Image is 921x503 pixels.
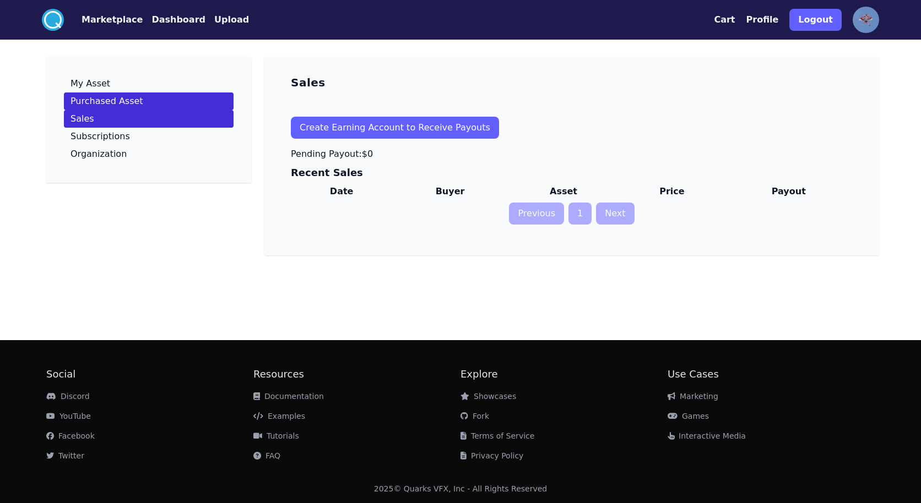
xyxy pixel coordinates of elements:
a: Discord [46,392,90,401]
a: Create Earning Account to Receive Payouts [291,108,853,147]
a: Games [668,412,709,420]
a: Subscriptions [64,128,234,145]
a: My Asset [64,75,234,92]
a: Marketing [668,392,718,401]
a: Tutorials [253,431,299,440]
a: Interactive Media [668,431,746,440]
a: Purchased Asset [64,92,234,110]
button: Create Earning Account to Receive Payouts [291,117,499,139]
button: Profile [746,13,779,26]
button: Marketplace [82,13,143,26]
a: Showcases [460,392,516,401]
a: Facebook [46,431,95,440]
a: Upload [205,13,249,26]
a: Twitter [46,451,84,460]
th: Asset [508,181,619,203]
th: Payout [725,181,853,203]
a: Organization [64,145,234,163]
p: My Asset [71,79,110,88]
a: Dashboard [143,13,205,26]
a: Examples [253,412,305,420]
a: Logout [789,4,842,35]
h2: Use Cases [668,367,875,382]
a: 1 [568,203,592,225]
p: Subscriptions [71,132,130,141]
p: Organization [71,150,127,158]
a: Fork [460,412,489,420]
a: Sales [64,110,234,128]
th: Date [291,181,392,203]
button: Cart [714,13,735,26]
a: Privacy Policy [460,451,523,460]
button: Dashboard [151,13,205,26]
a: Next [596,203,634,225]
a: Marketplace [64,13,143,26]
h1: Recent Sales [291,165,853,181]
a: FAQ [253,451,280,460]
h2: Social [46,367,253,382]
a: Previous [509,203,564,225]
button: Upload [214,13,249,26]
div: $ 0 [291,147,373,161]
th: Buyer [392,181,507,203]
div: 2025 © Quarks VFX, Inc - All Rights Reserved [374,483,548,494]
img: profile [853,7,879,33]
h2: Resources [253,367,460,382]
p: Sales [71,114,94,123]
label: Pending Payout: [291,149,362,159]
p: Purchased Asset [71,97,143,106]
th: Price [619,181,724,203]
button: Logout [789,9,842,31]
h3: Sales [291,75,326,90]
a: YouTube [46,412,91,420]
a: Documentation [253,392,324,401]
h2: Explore [460,367,668,382]
a: Terms of Service [460,431,534,440]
